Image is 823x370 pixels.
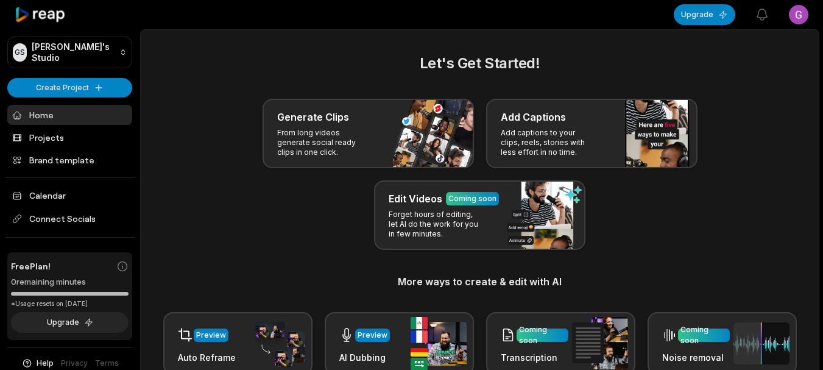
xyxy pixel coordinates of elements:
[519,324,566,346] div: Coming soon
[13,43,27,62] div: GS
[339,351,390,364] h3: AI Dubbing
[249,320,305,368] img: auto_reframe.png
[155,274,804,289] h3: More ways to create & edit with AI
[7,208,132,230] span: Connect Socials
[277,128,372,157] p: From long videos generate social ready clips in one click.
[501,128,595,157] p: Add captions to your clips, reels, stories with less effort in no time.
[680,324,727,346] div: Coming soon
[448,193,496,204] div: Coming soon
[95,358,119,369] a: Terms
[7,185,132,205] a: Calendar
[11,312,129,333] button: Upgrade
[572,317,628,369] img: transcription.png
[21,358,54,369] button: Help
[389,210,483,239] p: Forget hours of editing, let AI do the work for you in few minutes.
[178,351,236,364] h3: Auto Reframe
[501,110,566,124] h3: Add Captions
[733,322,789,365] img: noise_removal.png
[11,299,129,308] div: *Usage resets on [DATE]
[277,110,349,124] h3: Generate Clips
[501,351,568,364] h3: Transcription
[674,4,735,25] button: Upgrade
[11,276,129,288] div: 0 remaining minutes
[61,358,88,369] a: Privacy
[662,351,730,364] h3: Noise removal
[7,127,132,148] a: Projects
[32,41,115,63] p: [PERSON_NAME]'s Studio
[7,78,132,98] button: Create Project
[155,52,804,74] h2: Let's Get Started!
[411,317,467,370] img: ai_dubbing.png
[358,330,387,341] div: Preview
[7,150,132,170] a: Brand template
[37,358,54,369] span: Help
[11,260,51,272] span: Free Plan!
[389,191,442,206] h3: Edit Videos
[7,105,132,125] a: Home
[196,330,226,341] div: Preview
